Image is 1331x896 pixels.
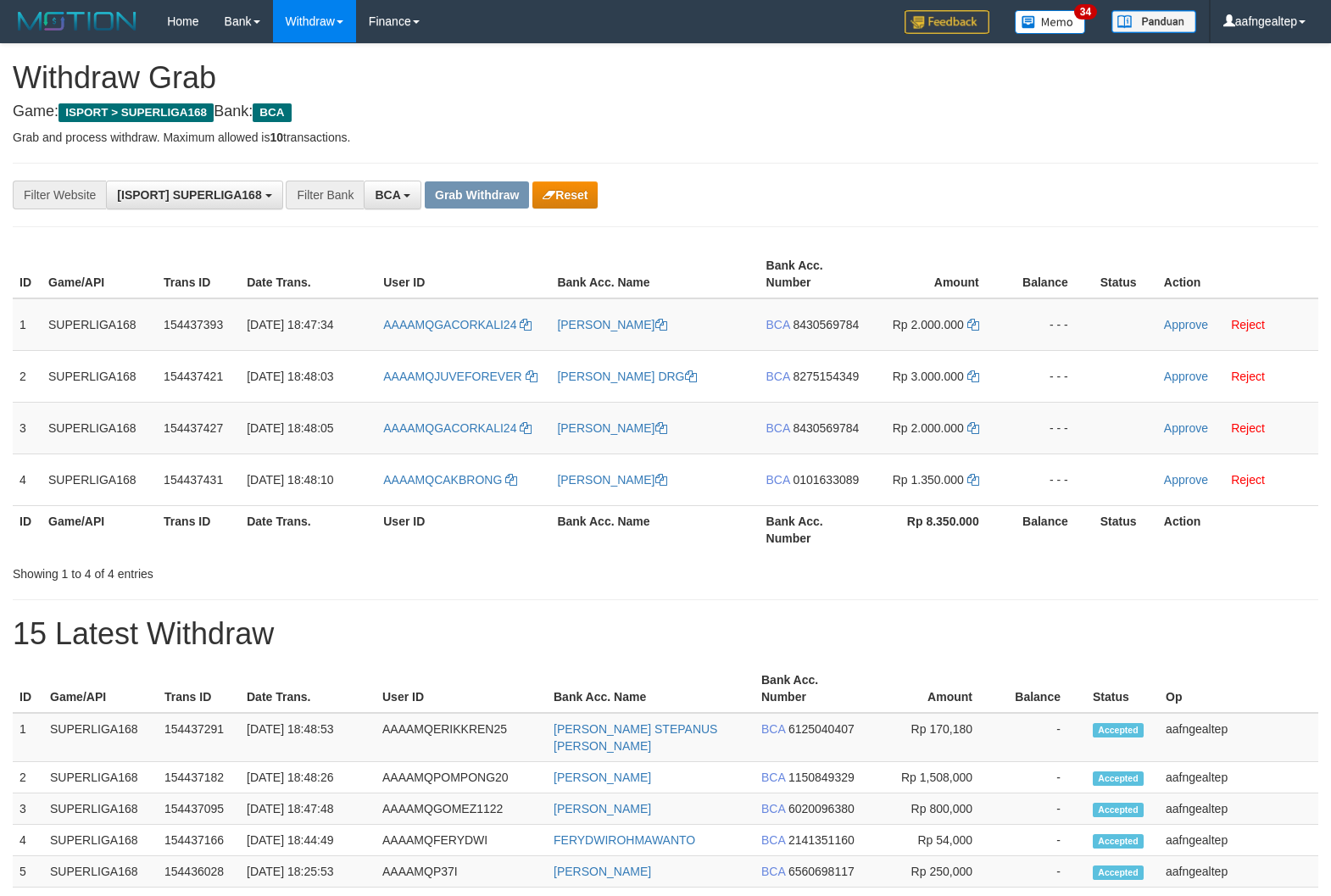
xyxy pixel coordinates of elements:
a: [PERSON_NAME] [557,473,666,487]
span: Rp 3.000.000 [893,370,964,383]
td: aafngealtep [1159,762,1318,793]
span: Copy 6020096380 to clipboard [788,802,855,815]
th: Bank Acc. Number [760,250,872,298]
a: AAAAMQJUVEFOREVER [383,370,537,383]
td: 2 [13,350,42,402]
th: Rp 8.350.000 [872,505,1005,554]
span: Accepted [1093,834,1144,849]
span: ISPORT > SUPERLIGA168 [58,103,214,122]
td: AAAAMQERIKKREN25 [376,713,547,762]
span: Accepted [1093,865,1144,880]
a: [PERSON_NAME] [557,421,666,435]
a: [PERSON_NAME] [554,802,651,815]
td: 4 [13,454,42,505]
th: Op [1159,665,1318,713]
td: 1 [13,298,42,351]
a: [PERSON_NAME] [554,865,651,878]
td: SUPERLIGA168 [42,402,157,454]
span: AAAAMQGACORKALI24 [383,421,516,435]
span: BCA [253,103,291,122]
a: AAAAMQGACORKALI24 [383,318,532,331]
td: [DATE] 18:48:26 [240,762,376,793]
td: Rp 250,000 [866,856,998,888]
span: 154437421 [164,370,223,383]
a: Reject [1231,318,1265,331]
th: Date Trans. [240,250,376,298]
td: [DATE] 18:48:53 [240,713,376,762]
span: AAAAMQGACORKALI24 [383,318,516,331]
td: 154436028 [158,856,240,888]
td: SUPERLIGA168 [42,298,157,351]
a: [PERSON_NAME] STEPANUS [PERSON_NAME] [554,722,717,753]
img: MOTION_logo.png [13,8,142,34]
a: Reject [1231,421,1265,435]
span: Copy 8275154349 to clipboard [793,370,859,383]
td: AAAAMQPOMPONG20 [376,762,547,793]
p: Grab and process withdraw. Maximum allowed is transactions. [13,129,1318,146]
th: Date Trans. [240,665,376,713]
td: SUPERLIGA168 [43,713,158,762]
th: Bank Acc. Name [550,505,759,554]
a: Copy 2000000 to clipboard [967,421,979,435]
span: Accepted [1093,803,1144,817]
span: 154437431 [164,473,223,487]
td: SUPERLIGA168 [43,825,158,856]
td: - - - [1005,454,1094,505]
td: [DATE] 18:25:53 [240,856,376,888]
td: AAAAMQP37I [376,856,547,888]
h4: Game: Bank: [13,103,1318,120]
td: 154437182 [158,762,240,793]
a: [PERSON_NAME] [554,771,651,784]
span: [DATE] 18:47:34 [247,318,333,331]
button: Grab Withdraw [425,181,529,209]
th: ID [13,665,43,713]
span: AAAAMQJUVEFOREVER [383,370,521,383]
td: Rp 800,000 [866,793,998,825]
span: [DATE] 18:48:03 [247,370,333,383]
a: Copy 3000000 to clipboard [967,370,979,383]
th: Trans ID [158,665,240,713]
button: BCA [364,181,421,209]
th: Trans ID [157,505,240,554]
button: [ISPORT] SUPERLIGA168 [106,181,282,209]
th: Action [1157,250,1318,298]
span: BCA [766,370,790,383]
td: 3 [13,402,42,454]
td: Rp 170,180 [866,713,998,762]
th: Status [1086,665,1159,713]
span: Copy 0101633089 to clipboard [793,473,859,487]
a: Reject [1231,473,1265,487]
span: 154437393 [164,318,223,331]
span: BCA [766,318,790,331]
span: BCA [761,771,785,784]
div: Filter Bank [286,181,364,209]
td: - [998,762,1086,793]
span: BCA [761,802,785,815]
th: Balance [998,665,1086,713]
a: Approve [1164,318,1208,331]
th: Game/API [43,665,158,713]
span: 154437427 [164,421,223,435]
td: - [998,713,1086,762]
th: User ID [376,505,550,554]
a: AAAAMQGACORKALI24 [383,421,532,435]
span: AAAAMQCAKBRONG [383,473,502,487]
th: Balance [1005,505,1094,554]
td: [DATE] 18:47:48 [240,793,376,825]
th: User ID [376,250,550,298]
td: 5 [13,856,43,888]
td: - [998,793,1086,825]
td: SUPERLIGA168 [42,454,157,505]
th: Game/API [42,505,157,554]
th: Bank Acc. Number [760,505,872,554]
span: BCA [761,833,785,847]
th: Status [1094,505,1157,554]
h1: 15 Latest Withdraw [13,617,1318,651]
a: AAAAMQCAKBRONG [383,473,517,487]
td: 2 [13,762,43,793]
td: SUPERLIGA168 [43,762,158,793]
span: 34 [1074,4,1097,19]
strong: 10 [270,131,283,144]
h1: Withdraw Grab [13,61,1318,95]
th: Action [1157,505,1318,554]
